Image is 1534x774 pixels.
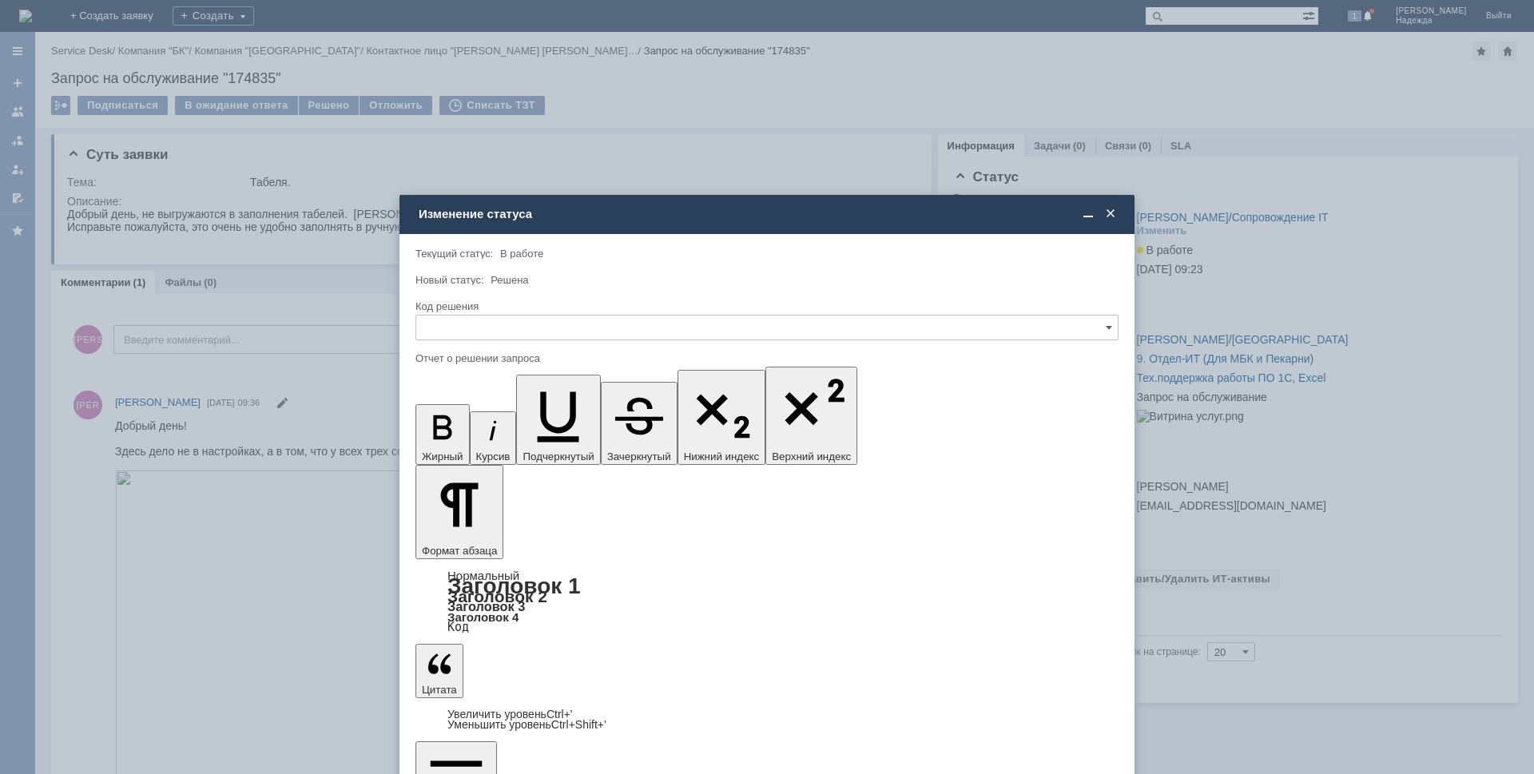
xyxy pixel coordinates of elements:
[500,248,543,260] span: В работе
[422,545,497,557] span: Формат абзаца
[678,370,766,465] button: Нижний индекс
[447,708,573,720] a: Increase
[684,451,760,462] span: Нижний индекс
[765,367,857,465] button: Верхний индекс
[551,718,606,731] span: Ctrl+Shift+'
[447,610,519,624] a: Заголовок 4
[1103,207,1119,221] span: Закрыть
[415,644,463,698] button: Цитата
[447,569,519,582] a: Нормальный
[415,248,493,260] label: Текущий статус:
[546,708,573,720] span: Ctrl+'
[415,353,1115,363] div: Отчет о решении запроса
[422,684,457,696] span: Цитата
[447,599,525,613] a: Заголовок 3
[447,718,606,731] a: Decrease
[419,207,1119,221] div: Изменение статуса
[415,404,470,465] button: Жирный
[523,451,594,462] span: Подчеркнутый
[415,570,1119,633] div: Формат абзаца
[476,451,511,462] span: Курсив
[491,274,528,286] span: Решена
[415,465,503,559] button: Формат абзаца
[516,375,600,465] button: Подчеркнутый
[772,451,851,462] span: Верхний индекс
[447,574,581,598] a: Заголовок 1
[1080,207,1096,221] span: Свернуть (Ctrl + M)
[415,301,1115,312] div: Код решения
[415,709,1119,730] div: Цитата
[422,451,463,462] span: Жирный
[447,620,469,634] a: Код
[601,382,678,465] button: Зачеркнутый
[470,411,517,465] button: Курсив
[415,274,484,286] label: Новый статус:
[447,587,547,605] a: Заголовок 2
[607,451,671,462] span: Зачеркнутый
